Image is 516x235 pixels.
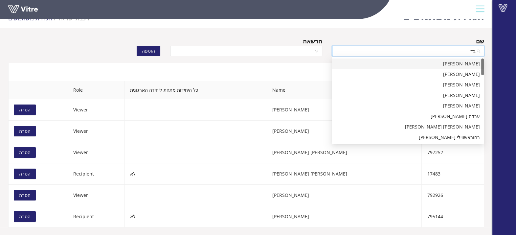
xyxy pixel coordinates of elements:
div: [PERSON_NAME] [336,71,480,78]
button: הסרה [14,126,36,136]
button: הסרה [14,147,36,158]
span: Recipient [73,171,94,177]
div: יבדייב בנימין [332,69,484,80]
div: בדש אמיר [332,90,484,101]
div: אבו שנדי עבדול-כרם [332,101,484,111]
td: לא [125,163,267,185]
span: הסרה [19,149,31,156]
span: 792926 [427,192,443,198]
div: בחוראשווילי [PERSON_NAME] [336,134,480,141]
span: הסרה [19,192,31,199]
td: [PERSON_NAME] [267,206,422,227]
div: הרשאה [303,36,322,46]
div: אלכס לבדקין [332,59,484,69]
span: 797252 [427,149,443,155]
span: Viewer [73,192,88,198]
div: בחוראשווילי בדרי [332,132,484,143]
button: הסרה [14,190,36,200]
td: [PERSON_NAME] [267,185,422,206]
button: הוספה [137,46,160,56]
td: [PERSON_NAME] [267,99,422,121]
td: [PERSON_NAME] [267,121,422,142]
span: הסרה [19,106,31,113]
td: [PERSON_NAME] [PERSON_NAME] [267,163,422,185]
div: [PERSON_NAME] [336,102,480,109]
div: שם [476,36,484,46]
span: Viewer [73,128,88,134]
div: משתמשי טפסים [8,63,484,81]
div: [PERSON_NAME] [336,92,480,99]
span: הסרה [19,128,31,135]
span: הסרה [19,170,31,177]
span: Viewer [73,106,88,113]
span: 17483 [427,171,440,177]
span: Name [267,81,421,99]
span: הסרה [19,213,31,220]
td: לא [125,206,267,227]
th: Role [68,81,125,99]
div: בדלר חגי יחזקאל [332,122,484,132]
td: [PERSON_NAME] [PERSON_NAME] [267,142,422,163]
div: עבדה [PERSON_NAME] [336,113,480,120]
th: כל היחידות מתחת ליחידה הארגונית [125,81,267,99]
span: 795144 [427,213,443,220]
div: עבדה אלי [332,111,484,122]
div: [PERSON_NAME] [336,81,480,88]
div: עובדיה טל [332,80,484,90]
button: הסרה [14,169,36,179]
button: הסרה [14,105,36,115]
div: [PERSON_NAME] [PERSON_NAME] [336,123,480,130]
div: [PERSON_NAME] [336,60,480,67]
button: הסרה [14,211,36,222]
span: Recipient [73,213,94,220]
span: Viewer [73,149,88,155]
